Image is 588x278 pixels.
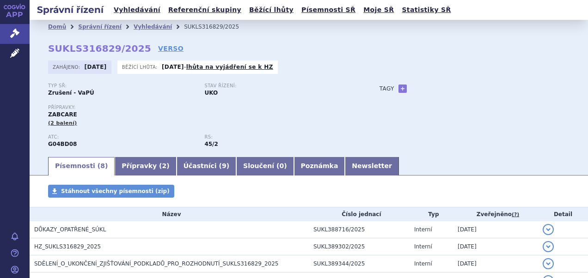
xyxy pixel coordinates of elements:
[158,44,184,53] a: VERSO
[309,221,410,238] td: SUKL388716/2025
[134,24,172,30] a: Vyhledávání
[78,24,122,30] a: Správní řízení
[186,64,273,70] a: lhůta na vyjádření se k HZ
[48,24,66,30] a: Domů
[34,260,278,267] span: SDĚLENÍ_O_UKONČENÍ_ZJIŠŤOVÁNÍ_PODKLADŮ_PRO_ROZHODNUTÍ_SUKLS316829_2025
[204,83,351,89] p: Stav řízení:
[48,105,361,110] p: Přípravky:
[184,20,251,34] li: SUKLS316829/2025
[361,4,397,16] a: Moje SŘ
[410,207,453,221] th: Typ
[236,157,294,175] a: Sloučení (0)
[543,258,554,269] button: detail
[48,185,174,198] a: Stáhnout všechny písemnosti (zip)
[299,4,358,16] a: Písemnosti SŘ
[309,207,410,221] th: Číslo jednací
[48,111,77,118] span: ZABCARE
[204,134,351,140] p: RS:
[246,4,296,16] a: Běžící lhůty
[48,83,195,89] p: Typ SŘ:
[61,188,170,194] span: Stáhnout všechny písemnosti (zip)
[162,64,184,70] strong: [DATE]
[177,157,236,175] a: Účastníci (9)
[48,43,151,54] strong: SUKLS316829/2025
[162,162,167,169] span: 2
[53,63,82,71] span: Zahájeno:
[34,243,101,250] span: HZ_SUKLS316829_2025
[222,162,227,169] span: 9
[204,90,218,96] strong: UKO
[165,4,244,16] a: Referenční skupiny
[453,207,538,221] th: Zveřejněno
[309,238,410,255] td: SUKL389302/2025
[85,64,107,70] strong: [DATE]
[48,141,77,147] strong: SOLIFENACIN
[30,3,111,16] h2: Správní řízení
[34,226,106,233] span: DŮKAZY_OPATŘENÉ_SÚKL
[453,238,538,255] td: [DATE]
[122,63,159,71] span: Běžící lhůta:
[453,221,538,238] td: [DATE]
[279,162,284,169] span: 0
[48,157,115,175] a: Písemnosti (8)
[345,157,399,175] a: Newsletter
[543,224,554,235] button: detail
[111,4,163,16] a: Vyhledávání
[453,255,538,272] td: [DATE]
[414,243,432,250] span: Interní
[399,4,453,16] a: Statistiky SŘ
[204,141,218,147] strong: močová spasmolytika, retardované formy, p.o.
[294,157,345,175] a: Poznámka
[162,63,273,71] p: -
[115,157,176,175] a: Přípravky (2)
[543,241,554,252] button: detail
[48,134,195,140] p: ATC:
[380,83,394,94] h3: Tagy
[414,226,432,233] span: Interní
[48,90,94,96] strong: Zrušení - VaPÚ
[48,120,77,126] span: (2 balení)
[538,207,588,221] th: Detail
[414,260,432,267] span: Interní
[30,207,309,221] th: Název
[100,162,105,169] span: 8
[309,255,410,272] td: SUKL389344/2025
[398,85,407,93] a: +
[512,212,519,218] abbr: (?)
